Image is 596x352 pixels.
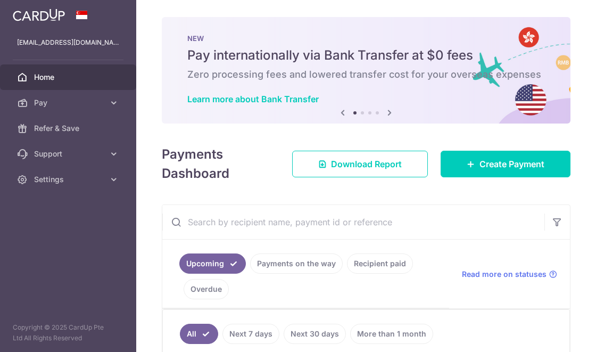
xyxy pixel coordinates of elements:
[34,149,104,159] span: Support
[462,269,557,280] a: Read more on statuses
[187,34,545,43] p: NEW
[180,324,218,344] a: All
[17,37,119,48] p: [EMAIL_ADDRESS][DOMAIN_NAME]
[34,72,104,83] span: Home
[187,68,545,81] h6: Zero processing fees and lowered transfer cost for your overseas expenses
[347,253,413,274] a: Recipient paid
[184,279,229,299] a: Overdue
[34,174,104,185] span: Settings
[187,94,319,104] a: Learn more about Bank Transfer
[441,151,570,177] a: Create Payment
[284,324,346,344] a: Next 30 days
[479,158,544,170] span: Create Payment
[34,123,104,134] span: Refer & Save
[162,17,570,124] img: Bank transfer banner
[222,324,279,344] a: Next 7 days
[34,97,104,108] span: Pay
[292,151,428,177] a: Download Report
[162,145,273,183] h4: Payments Dashboard
[179,253,246,274] a: Upcoming
[187,47,545,64] h5: Pay internationally via Bank Transfer at $0 fees
[13,9,65,21] img: CardUp
[162,205,544,239] input: Search by recipient name, payment id or reference
[462,269,547,280] span: Read more on statuses
[250,253,343,274] a: Payments on the way
[350,324,433,344] a: More than 1 month
[331,158,402,170] span: Download Report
